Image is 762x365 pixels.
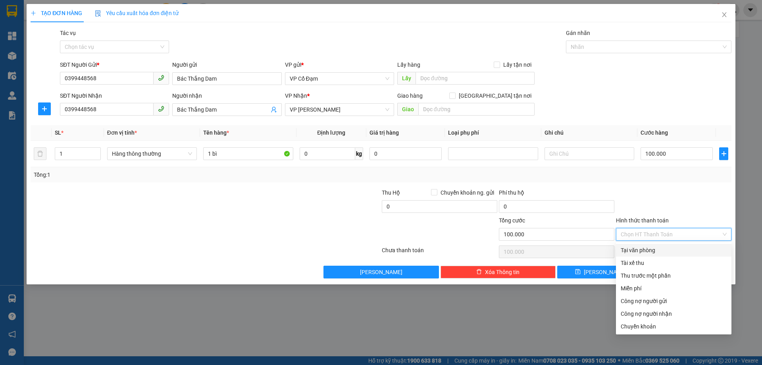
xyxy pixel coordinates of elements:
[60,91,169,100] div: SĐT Người Nhận
[719,147,728,160] button: plus
[31,10,82,16] span: TẠO ĐƠN HÀNG
[38,106,50,112] span: plus
[107,129,137,136] span: Đơn vị tính
[290,73,389,85] span: VP Cổ Đạm
[381,246,498,260] div: Chưa thanh toán
[500,60,535,69] span: Lấy tận nơi
[545,147,634,160] input: Ghi Chú
[485,268,520,276] span: Xóa Thông tin
[95,10,179,16] span: Yêu cầu xuất hóa đơn điện tử
[397,62,420,68] span: Lấy hàng
[584,268,626,276] span: [PERSON_NAME]
[38,102,51,115] button: plus
[203,129,229,136] span: Tên hàng
[621,297,727,305] div: Công nợ người gửi
[60,60,169,69] div: SĐT Người Gửi
[290,104,389,116] span: VP Hoàng Liệt
[557,266,643,278] button: save[PERSON_NAME]
[323,266,439,278] button: [PERSON_NAME]
[95,10,101,17] img: icon
[203,147,293,160] input: VD: Bàn, Ghế
[499,188,614,200] div: Phí thu hộ
[616,217,669,224] label: Hình thức thanh toán
[369,147,442,160] input: 0
[60,30,76,36] label: Tác vụ
[397,72,416,85] span: Lấy
[31,10,36,16] span: plus
[641,129,668,136] span: Cước hàng
[621,246,727,255] div: Tại văn phòng
[566,30,590,36] label: Gán nhãn
[317,129,345,136] span: Định lượng
[271,106,277,113] span: user-add
[441,266,556,278] button: deleteXóa Thông tin
[34,147,46,160] button: delete
[720,151,727,157] span: plus
[616,295,731,307] div: Cước gửi hàng sẽ được ghi vào công nợ của người gửi
[34,170,294,179] div: Tổng: 1
[418,103,535,116] input: Dọc đường
[621,271,727,280] div: Thu trước một phần
[158,106,164,112] span: phone
[713,4,735,26] button: Close
[621,309,727,318] div: Công nợ người nhận
[158,75,164,81] span: phone
[360,268,402,276] span: [PERSON_NAME]
[575,269,581,275] span: save
[172,91,281,100] div: Người nhận
[445,125,541,141] th: Loại phụ phí
[172,60,281,69] div: Người gửi
[382,189,400,196] span: Thu Hộ
[397,93,423,99] span: Giao hàng
[456,91,535,100] span: [GEOGRAPHIC_DATA] tận nơi
[285,60,394,69] div: VP gửi
[355,147,363,160] span: kg
[476,269,482,275] span: delete
[621,284,727,293] div: Miễn phí
[541,125,637,141] th: Ghi chú
[397,103,418,116] span: Giao
[616,307,731,320] div: Cước gửi hàng sẽ được ghi vào công nợ của người nhận
[55,129,61,136] span: SL
[285,93,307,99] span: VP Nhận
[499,217,525,224] span: Tổng cước
[416,72,535,85] input: Dọc đường
[621,322,727,331] div: Chuyển khoản
[437,188,497,197] span: Chuyển khoản ng. gửi
[621,259,727,267] div: Tài xế thu
[112,148,192,160] span: Hàng thông thường
[369,129,399,136] span: Giá trị hàng
[721,12,727,18] span: close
